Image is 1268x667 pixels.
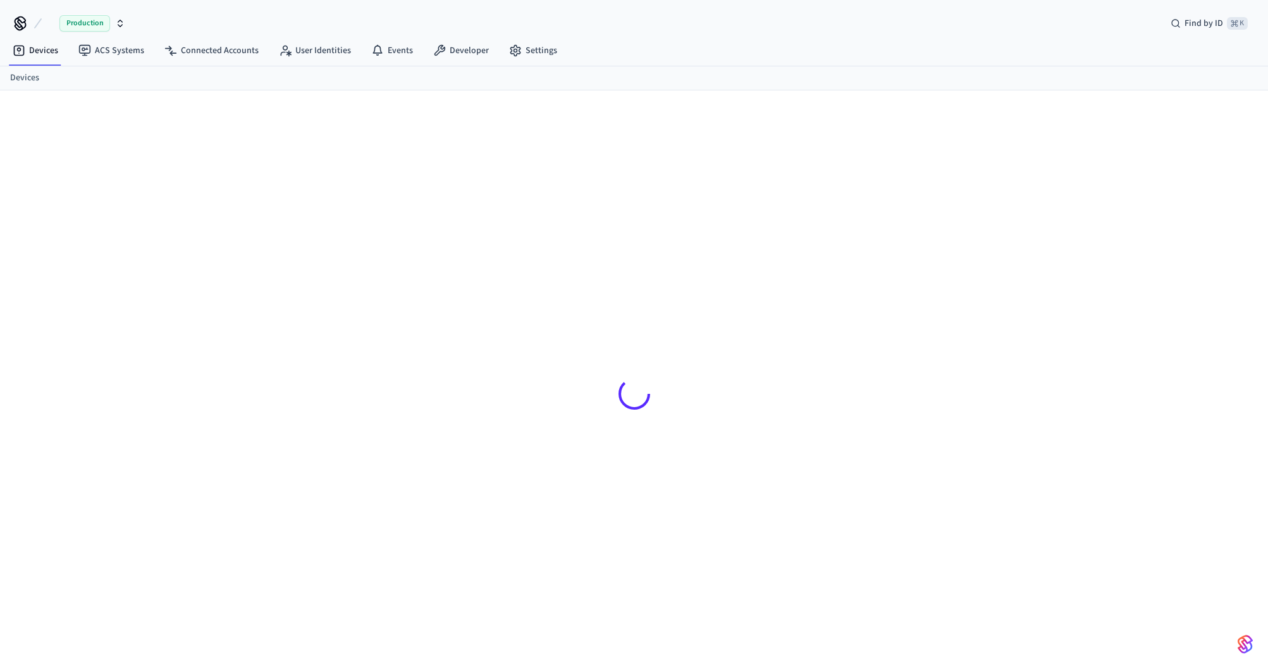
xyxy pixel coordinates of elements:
[1160,12,1258,35] div: Find by ID⌘ K
[10,71,39,85] a: Devices
[1185,17,1223,30] span: Find by ID
[1227,17,1248,30] span: ⌘ K
[59,15,110,32] span: Production
[68,39,154,62] a: ACS Systems
[499,39,567,62] a: Settings
[269,39,361,62] a: User Identities
[361,39,423,62] a: Events
[154,39,269,62] a: Connected Accounts
[423,39,499,62] a: Developer
[1238,634,1253,654] img: SeamLogoGradient.69752ec5.svg
[3,39,68,62] a: Devices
